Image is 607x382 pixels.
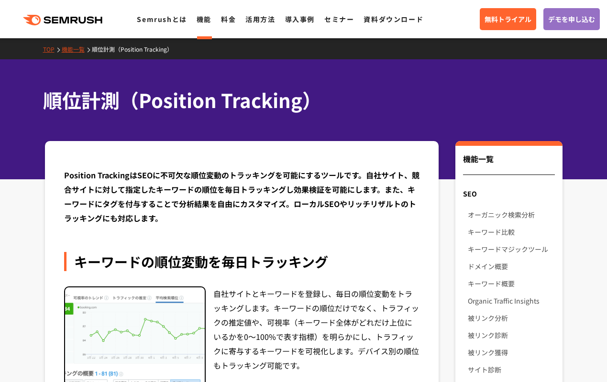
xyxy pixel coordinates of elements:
a: ドメイン概要 [468,258,554,275]
a: 被リンク分析 [468,309,554,327]
a: オーガニック検索分析 [468,206,554,223]
a: 料金 [221,14,236,24]
a: Semrushとは [137,14,187,24]
a: 機能一覧 [62,45,92,53]
div: Position TrackingはSEOに不可欠な順位変動のトラッキングを可能にするツールです。自社サイト、競合サイトに対して指定したキーワードの順位を毎日トラッキングし効果検証を可能にします... [64,168,420,225]
a: 被リンク獲得 [468,344,554,361]
a: キーワードマジックツール [468,240,554,258]
a: 資料ダウンロード [364,14,423,24]
span: 無料トライアル [485,14,531,24]
span: デモを申し込む [548,14,595,24]
a: デモを申し込む [543,8,600,30]
a: サイト診断 [468,361,554,378]
a: TOP [43,45,62,53]
a: 導入事例 [285,14,315,24]
h1: 順位計測（Position Tracking） [43,86,555,114]
a: 順位計測（Position Tracking） [92,45,180,53]
a: キーワード概要 [468,275,554,292]
a: キーワード比較 [468,223,554,240]
div: キーワードの順位変動を毎日トラッキング [64,252,420,271]
div: SEO [455,185,562,202]
div: 機能一覧 [463,153,554,175]
a: 被リンク診断 [468,327,554,344]
a: 機能 [197,14,211,24]
a: セミナー [324,14,354,24]
a: Organic Traffic Insights [468,292,554,309]
a: 無料トライアル [480,8,536,30]
a: 活用方法 [245,14,275,24]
